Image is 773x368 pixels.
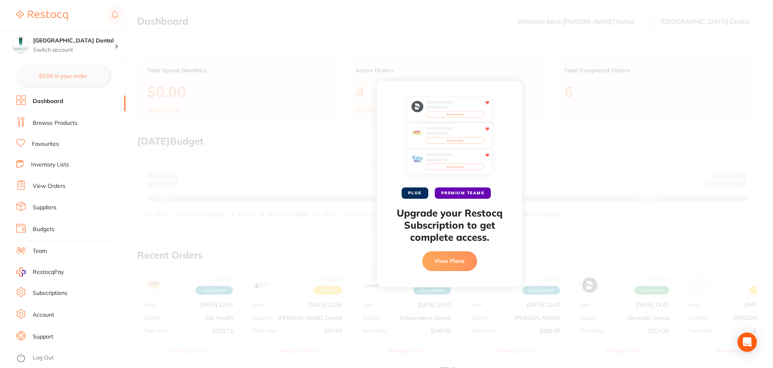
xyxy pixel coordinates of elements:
[33,204,57,212] a: Suppliers
[435,187,491,199] span: PREMIUM TEAMS
[31,161,69,169] a: Inventory Lists
[16,352,123,365] button: Log Out
[33,247,47,255] a: Team
[33,268,64,276] span: RestocqPay
[33,37,115,45] h4: Capalaba Park Dental
[16,66,109,86] button: $0.00 in your order
[33,311,54,319] a: Account
[737,332,757,352] div: Open Intercom Messenger
[407,97,492,178] img: favourites-preview.svg
[16,6,68,25] a: Restocq Logo
[422,251,477,271] button: View Plans
[33,46,115,54] p: Switch account
[402,187,428,199] span: PLUS
[16,267,26,277] img: RestocqPay
[33,354,54,362] a: Log Out
[33,289,67,297] a: Subscriptions
[13,37,29,53] img: Capalaba Park Dental
[33,119,78,127] a: Browse Products
[33,225,54,233] a: Budgets
[33,97,63,105] a: Dashboard
[16,267,64,277] a: RestocqPay
[32,140,59,148] a: Favourites
[33,333,53,341] a: Support
[16,11,68,20] img: Restocq Logo
[393,207,506,243] h2: Upgrade your Restocq Subscription to get complete access.
[33,182,65,190] a: View Orders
